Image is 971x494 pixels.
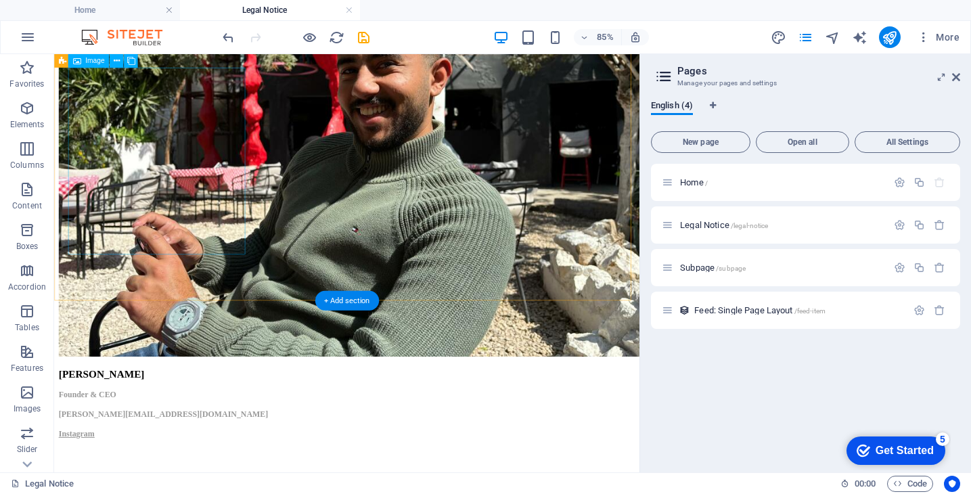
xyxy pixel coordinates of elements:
i: Publish [882,30,897,45]
p: Elements [10,119,45,130]
div: + Add section [315,291,378,311]
span: All Settings [861,138,954,146]
p: Favorites [9,78,44,89]
button: save [355,29,371,45]
p: Accordion [8,282,46,292]
i: Save (Ctrl+S) [356,30,371,45]
span: Click to open page [694,305,826,315]
a: Click to cancel selection. Double-click to open Pages [11,476,74,492]
i: Design (Ctrl+Alt+Y) [771,30,786,45]
div: Feed: Single Page Layout/feed-item [690,306,907,315]
div: Settings [913,305,925,316]
button: More [911,26,965,48]
button: undo [220,29,236,45]
i: Reload page [329,30,344,45]
p: Features [11,363,43,374]
i: AI Writer [852,30,867,45]
p: Images [14,403,41,414]
h2: Pages [677,65,960,77]
button: All Settings [855,131,960,153]
div: 5 [100,3,114,16]
span: Open all [762,138,843,146]
div: Duplicate [913,219,925,231]
span: Code [893,476,927,492]
div: Get Started 5 items remaining, 0% complete [11,7,110,35]
button: 85% [574,29,622,45]
h6: Session time [840,476,876,492]
span: Click to open page [680,263,746,273]
div: Get Started [40,15,98,27]
button: New page [651,131,750,153]
span: 00 00 [855,476,876,492]
span: New page [657,138,744,146]
div: This layout is used as a template for all items (e.g. a blog post) of this collection. The conten... [679,305,690,316]
div: Legal Notice/legal-notice [676,221,887,229]
i: Pages (Ctrl+Alt+S) [798,30,813,45]
p: Columns [10,160,44,171]
button: pages [798,29,814,45]
div: Settings [894,219,905,231]
div: Duplicate [913,262,925,273]
img: Editor Logo [78,29,179,45]
h6: 85% [594,29,616,45]
button: publish [879,26,901,48]
div: The startpage cannot be deleted [934,177,945,188]
p: Boxes [16,241,39,252]
div: Language Tabs [651,100,960,126]
button: reload [328,29,344,45]
span: /legal-notice [731,222,769,229]
span: Click to open page [680,177,708,187]
div: Remove [934,219,945,231]
span: /feed-item [794,307,826,315]
button: navigator [825,29,841,45]
p: Slider [17,444,38,455]
span: Image [85,58,104,64]
h3: Manage your pages and settings [677,77,933,89]
span: English (4) [651,97,693,116]
button: text_generator [852,29,868,45]
div: Remove [934,305,945,316]
span: / [705,179,708,187]
div: Duplicate [913,177,925,188]
div: Subpage/subpage [676,263,887,272]
button: Usercentrics [944,476,960,492]
div: Home/ [676,178,887,187]
i: Navigator [825,30,840,45]
div: Settings [894,262,905,273]
span: More [917,30,959,44]
button: Click here to leave preview mode and continue editing [301,29,317,45]
i: On resize automatically adjust zoom level to fit chosen device. [629,31,641,43]
p: Content [12,200,42,211]
button: Code [887,476,933,492]
span: Click to open page [680,220,768,230]
p: Tables [15,322,39,333]
div: Remove [934,262,945,273]
button: design [771,29,787,45]
h4: Legal Notice [180,3,360,18]
div: Settings [894,177,905,188]
button: Open all [756,131,849,153]
span: : [864,478,866,489]
i: Undo: Change text (Ctrl+Z) [221,30,236,45]
span: /subpage [716,265,746,272]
